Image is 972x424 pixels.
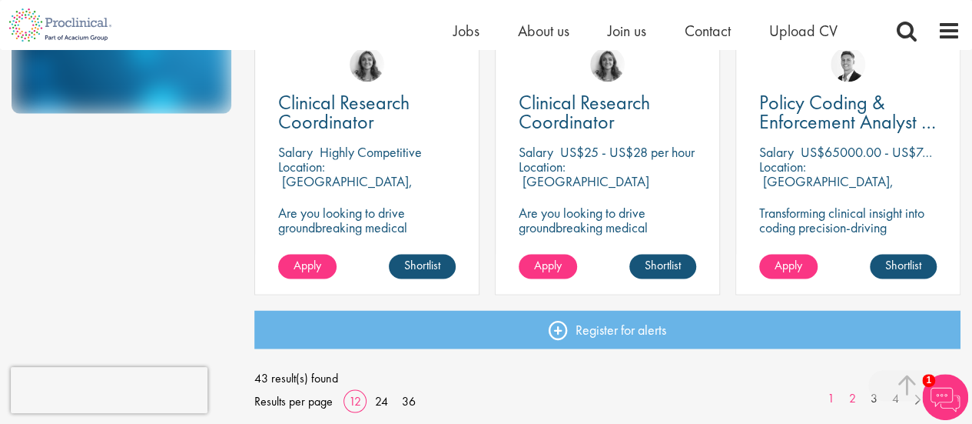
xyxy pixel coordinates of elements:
[560,143,695,161] p: US$25 - US$28 per hour
[254,310,960,349] a: Register for alerts
[11,367,207,413] iframe: reCAPTCHA
[759,254,818,279] a: Apply
[759,143,794,161] span: Salary
[922,374,968,420] img: Chatbot
[370,392,393,409] a: 24
[278,205,456,293] p: Are you looking to drive groundbreaking medical research and make a real impact-join our client a...
[519,172,649,219] p: [GEOGRAPHIC_DATA][PERSON_NAME], [GEOGRAPHIC_DATA]
[870,254,937,279] a: Shortlist
[519,93,696,132] a: Clinical Research Coordinator
[769,21,838,41] a: Upload CV
[820,389,842,407] a: 1
[278,254,337,279] a: Apply
[922,374,935,387] span: 1
[534,257,562,273] span: Apply
[254,366,960,389] span: 43 result(s) found
[278,158,325,175] span: Location:
[629,254,696,279] a: Shortlist
[396,392,421,409] a: 36
[519,205,696,293] p: Are you looking to drive groundbreaking medical research and make a real impact? Join our client ...
[294,257,321,273] span: Apply
[759,158,806,175] span: Location:
[254,389,333,412] span: Results per page
[519,254,577,279] a: Apply
[759,172,894,205] p: [GEOGRAPHIC_DATA], [GEOGRAPHIC_DATA]
[863,389,885,407] a: 3
[685,21,731,41] a: Contact
[389,254,456,279] a: Shortlist
[453,21,479,41] a: Jobs
[759,205,937,264] p: Transforming clinical insight into coding precision-driving compliance and clarity in healthcare ...
[519,143,553,161] span: Salary
[519,89,650,135] span: Clinical Research Coordinator
[775,257,802,273] span: Apply
[320,143,422,161] p: Highly Competitive
[590,47,625,82] img: Jackie Cerchio
[278,89,410,135] span: Clinical Research Coordinator
[278,93,456,132] a: Clinical Research Coordinator
[350,47,384,82] img: Jackie Cerchio
[343,392,367,409] a: 12
[841,389,864,407] a: 2
[278,172,413,205] p: [GEOGRAPHIC_DATA], [GEOGRAPHIC_DATA]
[278,143,313,161] span: Salary
[759,93,937,132] a: Policy Coding & Enforcement Analyst - Remote
[518,21,569,41] a: About us
[759,89,936,154] span: Policy Coding & Enforcement Analyst - Remote
[608,21,646,41] a: Join us
[831,47,865,82] img: George Watson
[519,158,566,175] span: Location:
